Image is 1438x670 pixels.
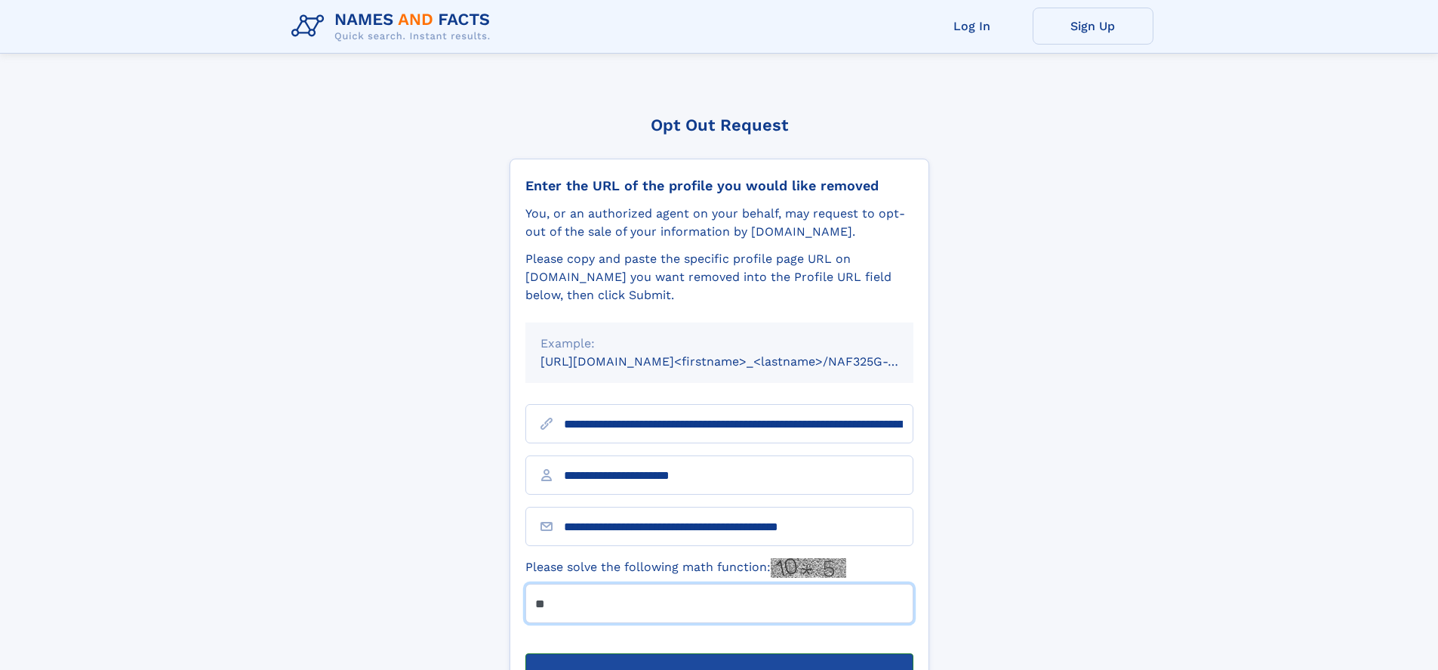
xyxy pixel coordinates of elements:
div: Enter the URL of the profile you would like removed [525,178,913,194]
a: Log In [912,8,1033,45]
div: Please copy and paste the specific profile page URL on [DOMAIN_NAME] you want removed into the Pr... [525,250,913,304]
div: You, or an authorized agent on your behalf, may request to opt-out of the sale of your informatio... [525,205,913,241]
a: Sign Up [1033,8,1153,45]
label: Please solve the following math function: [525,558,846,578]
small: [URL][DOMAIN_NAME]<firstname>_<lastname>/NAF325G-xxxxxxxx [540,354,942,369]
div: Example: [540,335,898,353]
div: Opt Out Request [510,116,929,134]
img: Logo Names and Facts [285,6,503,47]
